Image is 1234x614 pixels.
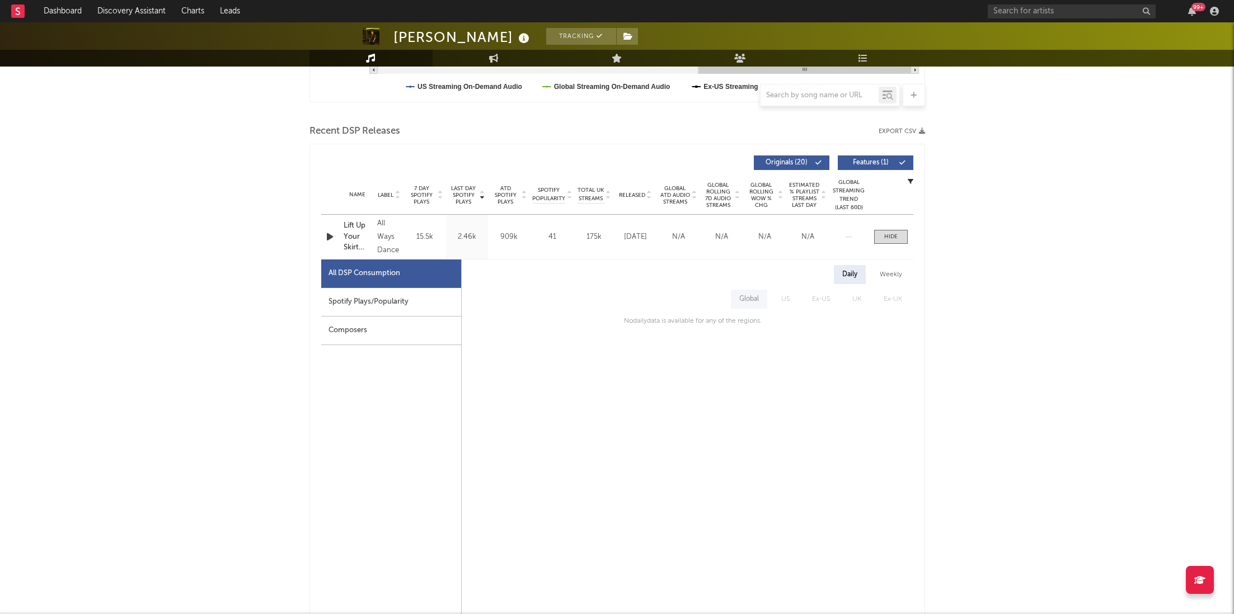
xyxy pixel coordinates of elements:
text: Ex-US Streaming On-Demand Audio [703,83,819,91]
a: Lift Up Your Skirt And Dance [344,220,372,253]
button: Export CSV [879,128,925,135]
span: 7 Day Spotify Plays [407,185,437,205]
div: All DSP Consumption [329,267,400,280]
span: Last Day Spotify Plays [449,185,478,205]
span: Estimated % Playlist Streams Last Day [789,182,820,209]
div: N/A [789,232,827,243]
span: Global ATD Audio Streams [660,185,691,205]
input: Search for artists [988,4,1156,18]
div: Weekly [871,265,911,284]
div: 15.5k [407,232,443,243]
button: Tracking [546,28,616,45]
div: [DATE] [617,232,654,243]
div: 2.46k [449,232,485,243]
div: No daily data is available for any of the regions. [613,314,762,328]
div: All Ways Dance [377,217,401,257]
text: US Streaming On-Demand Audio [417,83,522,91]
div: Global Streaming Trend (Last 60D) [832,178,866,212]
span: Total UK Streams [578,186,604,203]
div: Daily [834,265,866,284]
div: N/A [746,232,783,243]
span: Label [378,192,393,199]
div: 909k [491,232,527,243]
span: Released [619,192,645,199]
span: Spotify Popularity [532,186,565,203]
text: Global Streaming On-Demand Audio [553,83,670,91]
span: Originals ( 20 ) [761,159,813,166]
button: Features(1) [838,155,913,170]
div: N/A [660,232,697,243]
span: ATD Spotify Plays [491,185,520,205]
span: Global Rolling WoW % Chg [746,182,777,209]
div: All DSP Consumption [321,259,461,288]
div: Name [344,191,372,199]
div: N/A [703,232,740,243]
span: Features ( 1 ) [845,159,897,166]
div: Spotify Plays/Popularity [321,288,461,317]
div: [PERSON_NAME] [393,28,532,46]
div: 175k [578,232,611,243]
button: 99+ [1188,7,1196,16]
div: 41 [533,232,572,243]
button: Originals(20) [754,155,829,170]
span: Global Rolling 7D Audio Streams [703,182,734,209]
div: Composers [321,317,461,345]
input: Search by song name or URL [761,91,879,100]
span: Recent DSP Releases [309,125,400,138]
div: 99 + [1191,3,1205,11]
